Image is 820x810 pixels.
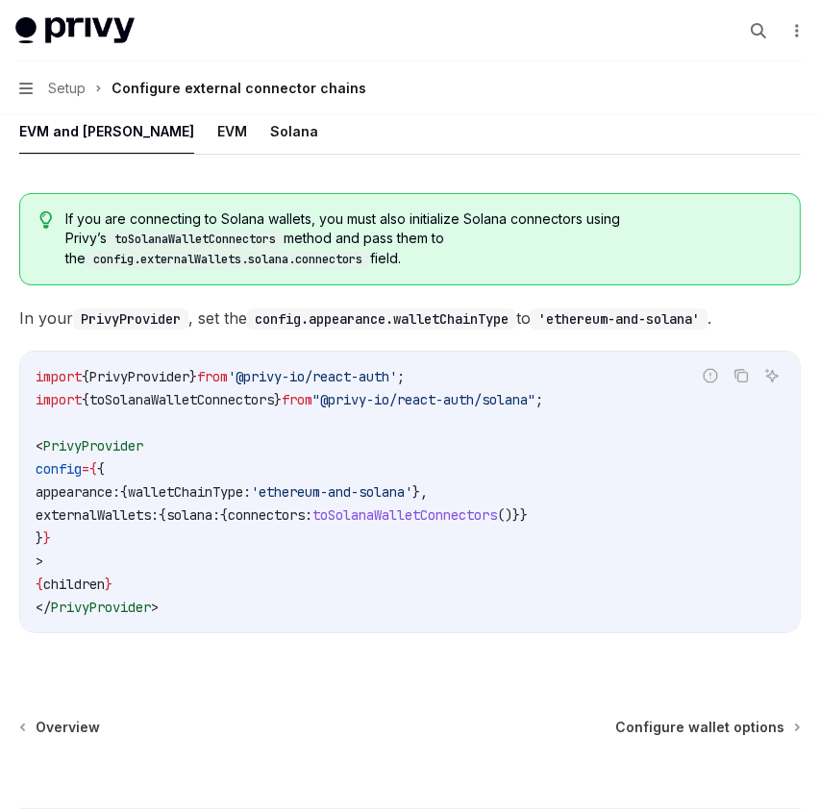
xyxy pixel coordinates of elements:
button: Copy the contents from the code block [729,363,754,388]
span: = [82,460,89,478]
code: toSolanaWalletConnectors [107,230,284,249]
span: Setup [48,77,86,100]
span: "@privy-io/react-auth/solana" [312,391,535,408]
span: from [197,368,228,385]
span: { [120,483,128,501]
span: { [220,506,228,524]
span: toSolanaWalletConnectors [89,391,274,408]
span: { [159,506,166,524]
span: from [282,391,312,408]
button: Solana [270,109,318,154]
span: ; [535,391,543,408]
span: } [274,391,282,408]
button: Report incorrect code [698,363,723,388]
button: EVM and [PERSON_NAME] [19,109,194,154]
code: PrivyProvider [73,308,188,330]
code: config.externalWallets.solana.connectors [86,250,370,269]
span: 'ethereum-and-solana' [251,483,412,501]
span: }, [412,483,428,501]
span: If you are connecting to Solana wallets, you must also initialize Solana connectors using Privy’s... [65,209,781,269]
div: Configure external connector chains [112,77,366,100]
span: { [36,576,43,593]
button: More actions [785,17,805,44]
span: } [43,529,51,547]
button: Ask AI [759,363,784,388]
span: } [189,368,197,385]
span: '@privy-io/react-auth' [228,368,397,385]
span: ()}} [497,506,528,524]
span: config [36,460,82,478]
span: </ [36,599,51,616]
a: Overview [21,718,100,737]
code: 'ethereum-and-solana' [531,308,708,330]
span: Configure wallet options [615,718,784,737]
span: < [36,437,43,454]
span: import [36,368,82,385]
span: ; [397,368,405,385]
span: PrivyProvider [89,368,189,385]
span: { [82,391,89,408]
span: children [43,576,105,593]
span: { [97,460,105,478]
span: appearance: [36,483,120,501]
span: { [82,368,89,385]
span: solana: [166,506,220,524]
span: } [36,529,43,547]
svg: Tip [39,211,53,229]
span: walletChainType: [128,483,251,501]
button: EVM [217,109,247,154]
span: import [36,391,82,408]
span: Overview [36,718,100,737]
span: > [151,599,159,616]
span: connectors: [228,506,312,524]
span: } [105,576,112,593]
code: config.appearance.walletChainType [247,308,516,330]
span: In your , set the to . [19,305,801,331]
a: Configure wallet options [615,718,799,737]
span: PrivyProvider [43,437,143,454]
span: PrivyProvider [51,599,151,616]
span: toSolanaWalletConnectors [312,506,497,524]
span: externalWallets: [36,506,159,524]
span: { [89,460,97,478]
span: > [36,552,43,570]
img: light logo [15,17,135,44]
